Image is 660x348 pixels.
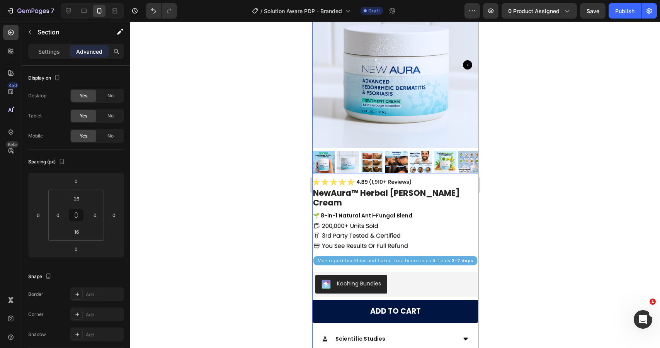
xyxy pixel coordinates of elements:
[68,243,84,255] input: 0
[368,7,380,14] span: Draft
[69,193,84,204] input: 26px
[587,8,599,14] span: Save
[86,291,122,298] div: Add...
[80,92,87,99] span: Yes
[86,331,122,338] div: Add...
[28,311,44,318] div: Corner
[28,291,43,298] div: Border
[609,3,641,19] button: Publish
[580,3,606,19] button: Save
[3,3,58,19] button: 7
[32,209,44,221] input: 0
[68,175,84,187] input: 0
[260,7,262,15] span: /
[38,48,60,56] p: Settings
[89,209,101,221] input: 0px
[615,7,634,15] div: Publish
[76,48,102,56] p: Advanced
[28,73,62,83] div: Display on
[107,92,114,99] span: No
[86,311,122,318] div: Add...
[28,157,66,167] div: Spacing (px)
[107,132,114,139] span: No
[264,7,342,15] span: Solution Aware PDP - Branded
[107,112,114,119] span: No
[80,132,87,139] span: Yes
[28,331,46,338] div: Shadow
[312,22,478,348] iframe: Design area
[146,3,177,19] div: Undo/Redo
[28,112,42,119] div: Tablet
[51,6,54,15] p: 7
[37,27,101,37] p: Section
[634,310,652,329] iframe: Intercom live chat
[6,141,19,148] div: Beta
[80,112,87,119] span: Yes
[69,226,84,238] input: 16px
[28,272,53,282] div: Shape
[28,92,46,99] div: Desktop
[508,7,560,15] span: 0 product assigned
[28,132,43,139] div: Mobile
[502,3,577,19] button: 0 product assigned
[7,82,19,88] div: 450
[52,209,64,221] input: 0px
[108,209,120,221] input: 0
[650,299,656,305] span: 1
